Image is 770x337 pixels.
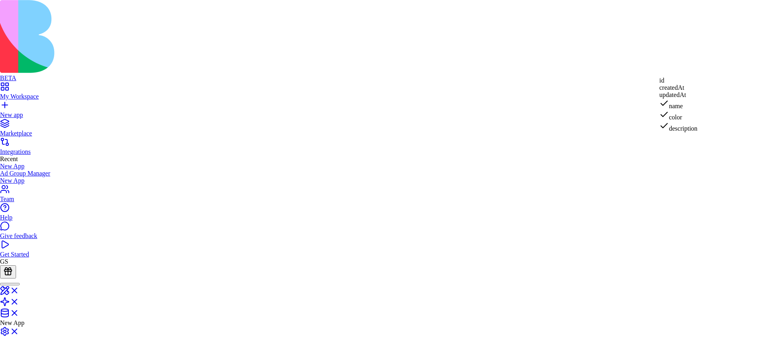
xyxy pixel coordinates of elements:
[659,99,697,110] div: name
[659,77,697,84] div: id
[659,91,697,99] div: updatedAt
[659,110,697,121] div: color
[659,77,697,132] div: Columns
[659,121,697,132] div: description
[659,84,697,91] div: createdAt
